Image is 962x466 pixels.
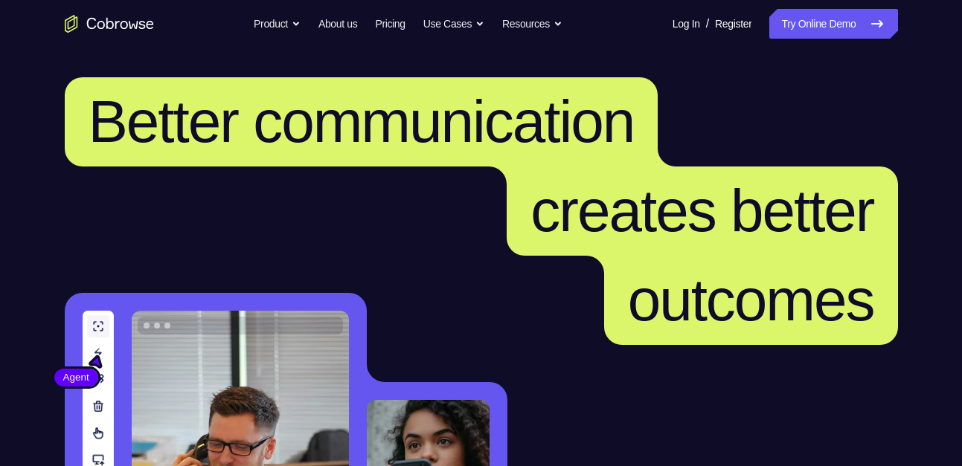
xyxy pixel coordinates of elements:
[530,178,873,244] span: creates better
[375,9,405,39] a: Pricing
[628,267,874,333] span: outcomes
[706,15,709,33] span: /
[65,15,154,33] a: Go to the home page
[769,9,897,39] a: Try Online Demo
[318,9,357,39] a: About us
[715,9,751,39] a: Register
[89,88,635,155] span: Better communication
[423,9,484,39] button: Use Cases
[673,9,700,39] a: Log In
[502,9,562,39] button: Resources
[54,370,98,385] span: Agent
[254,9,301,39] button: Product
